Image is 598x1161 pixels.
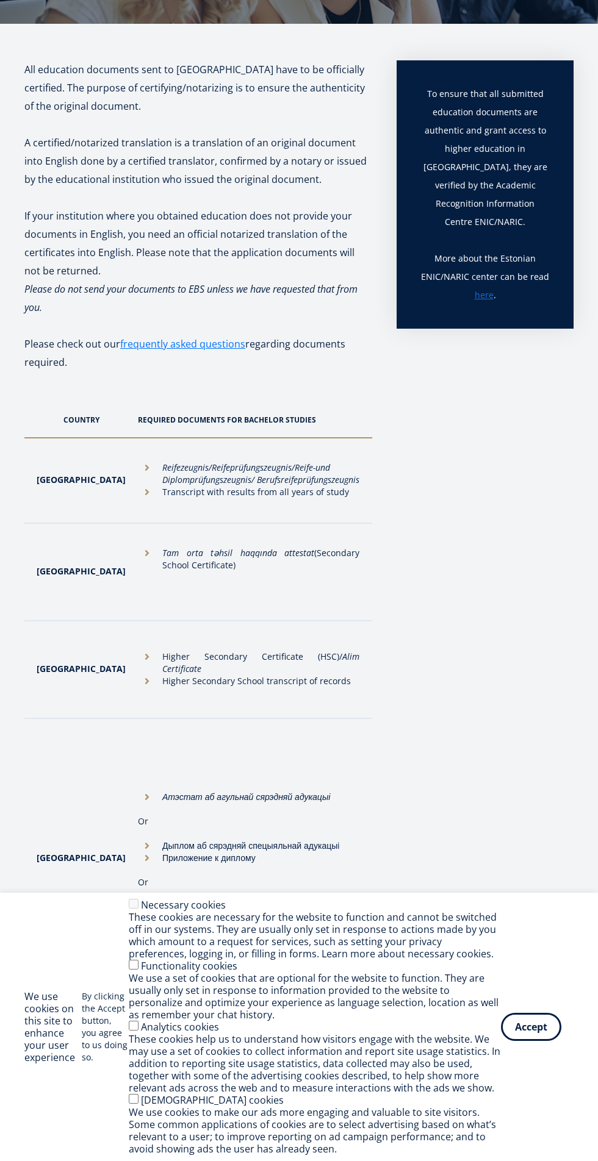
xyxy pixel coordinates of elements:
strong: [GEOGRAPHIC_DATA] [37,565,126,577]
label: Necessary cookies [141,898,226,912]
button: Accept [501,1013,561,1041]
li: Transcript with results from all years of study [138,486,359,498]
p: All education documents sent to [GEOGRAPHIC_DATA] have to be officially certified. The purpose of... [24,60,372,115]
li: Higher Secondary Certificate (HSC)/ [138,651,359,675]
p: More about the Estonian ENIC/NARIC center can be read . [421,249,549,304]
th: Required documents for Master studies [366,390,497,438]
p: Or [138,876,359,888]
em: Alim Certificate [162,651,359,674]
h2: We use cookies on this site to enhance your user experience [24,990,82,1063]
li: Приложение к диплому [138,852,359,864]
div: These cookies help us to understand how visitors engage with the website. We may use a set of coo... [129,1033,501,1094]
label: [DEMOGRAPHIC_DATA] cookies [141,1093,284,1107]
div: These cookies are necessary for the website to function and cannot be switched off in our systems... [129,911,501,960]
p: A certified/notarized translation is a translation of an original document into English done by a... [24,134,372,188]
li: Academic transcript/statements of marks (for all semesters). [372,663,485,712]
strong: [GEOGRAPHIC_DATA] [37,852,126,863]
th: Country [24,390,132,438]
li: Bachelor’s degree certificate or equivalent [372,626,485,663]
label: Functionality cookies [141,959,237,973]
li: (Bachelor’s degree academic transcript) [372,553,485,614]
li: Bachelor’s degree academic transcript/Diploma Supplement [372,468,485,516]
em: Please do not send your documents to EBS unless we have requested that from you. [24,282,358,314]
em: und Diplomprüfungszeugnis/ Berufsreifeprüfungszeugnis [162,462,359,485]
li: (Secondary School Certificate) [138,547,359,571]
li: (Bachelor’s degree diploma) [372,529,485,553]
a: here [475,286,494,304]
li: Bachelor’s degree diploma (Bachelor) [372,443,485,468]
div: We use a set of cookies that are optional for the website to function. They are usually only set ... [129,972,501,1021]
em: Reifezeugnis/Reifeprüfungszeugnis/Reife- [162,462,315,473]
p: If your institution where you obtained education does not provide your documents in English, you ... [24,207,372,280]
p: To ensure that all submitted education documents are authentic and grant access to higher educati... [421,85,549,249]
a: frequently asked questions [120,335,245,353]
li: (Bachelor’s degree academic transcript/Diploma Supplement) [372,773,485,882]
li: (Bachelor's degree diploma) [372,724,485,773]
p: By clicking the Accept button, you agree to us doing so. [82,990,128,1063]
div: We use cookies to make our ads more engaging and valuable to site visitors. Some common applicati... [129,1106,501,1155]
th: Required documents for Bachelor studies [132,390,366,438]
label: Analytics cookies [141,1020,219,1034]
strong: [GEOGRAPHIC_DATA] [37,663,126,674]
li: Дыплом аб сярэдняй спецыяльнай адукацыi [138,840,359,852]
strong: [GEOGRAPHIC_DATA] [37,474,126,485]
em: Tam orta təhsil haqqında attestat [162,547,314,559]
p: Please check out our regarding documents required. [24,335,372,390]
li: Higher Secondary School transcript of records [138,675,359,687]
p: Or [138,815,359,827]
em: Атэстат аб агульнай сярэдняй адукацыі [162,791,330,802]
